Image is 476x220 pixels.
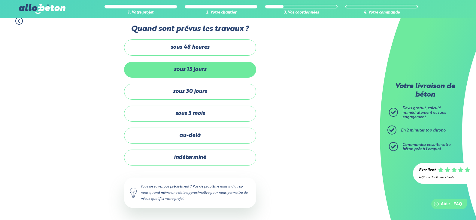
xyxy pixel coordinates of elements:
[185,11,257,15] div: 2. Votre chantier
[105,11,177,15] div: 1. Votre projet
[124,150,256,166] label: indéterminé
[345,11,418,15] div: 4. Votre commande
[124,128,256,144] label: au-delà
[124,25,256,33] label: Quand sont prévus les travaux ?
[423,197,469,213] iframe: Help widget launcher
[19,4,65,14] img: allobéton
[124,39,256,55] label: sous 48 heures
[265,11,338,15] div: 3. Vos coordonnées
[124,84,256,100] label: sous 30 jours
[124,106,256,122] label: sous 3 mois
[124,178,256,208] div: Vous ne savez pas précisément ? Pas de problème mais indiquez-nous quand même une date approximat...
[124,62,256,78] label: sous 15 jours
